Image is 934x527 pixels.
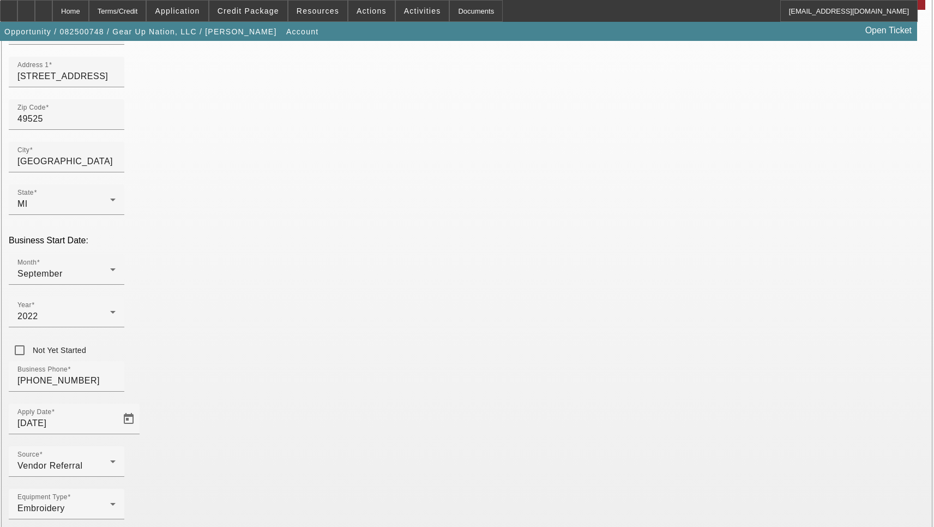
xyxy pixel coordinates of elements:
span: Account [286,27,318,36]
span: Resources [297,7,339,15]
span: Vendor Referral [17,461,83,470]
p: Business Start Date: [9,236,925,245]
mat-label: Business Phone [17,366,68,373]
button: Application [147,1,208,21]
mat-label: Month [17,259,37,266]
mat-label: City [17,147,29,154]
a: Open Ticket [861,21,916,40]
mat-label: Source [17,451,39,458]
span: Application [155,7,200,15]
mat-label: Zip Code [17,104,46,111]
mat-label: Year [17,302,32,309]
button: Actions [348,1,395,21]
button: Open calendar [118,408,140,430]
button: Activities [396,1,449,21]
span: MI [17,199,28,208]
span: Embroidery [17,504,65,513]
mat-label: State [17,189,34,196]
mat-label: Address 1 [17,62,49,69]
button: Resources [288,1,347,21]
span: September [17,269,63,278]
mat-label: Equipment Type [17,494,68,501]
label: Not Yet Started [31,345,86,356]
span: 2022 [17,312,38,321]
span: Activities [404,7,441,15]
span: Opportunity / 082500748 / Gear Up Nation, LLC / [PERSON_NAME] [4,27,277,36]
span: Credit Package [218,7,279,15]
button: Credit Package [209,1,287,21]
button: Account [284,22,321,41]
mat-label: Apply Date [17,409,51,416]
span: Actions [357,7,387,15]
